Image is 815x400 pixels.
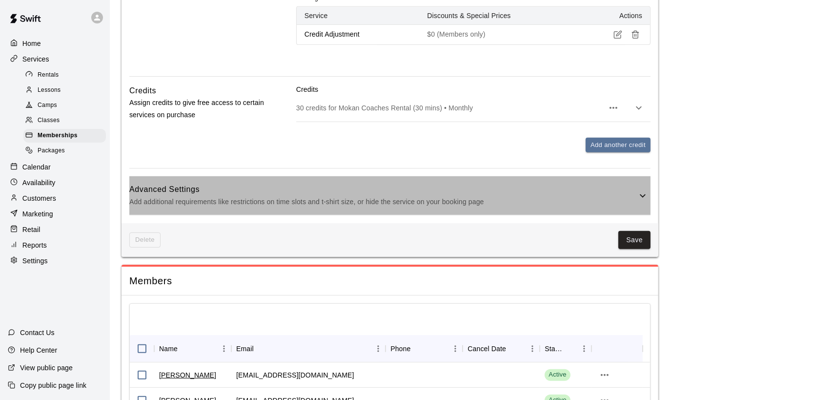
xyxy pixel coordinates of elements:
[618,231,651,249] button: Save
[23,67,110,83] a: Rentals
[22,209,53,219] p: Marketing
[591,7,650,25] th: Actions
[129,196,637,208] p: Add additional requirements like restrictions on time slots and t-shirt size, or hide the service...
[8,52,102,66] a: Services
[8,160,102,174] a: Calendar
[23,83,110,98] a: Lessons
[8,36,102,51] a: Home
[129,232,161,248] span: This membership cannot be deleted since it still has members
[390,335,410,362] div: Phone
[38,85,61,95] span: Lessons
[563,342,577,356] button: Sort
[38,116,60,126] span: Classes
[38,101,57,110] span: Camps
[8,207,102,221] a: Marketing
[296,103,604,113] p: 30 credits for Mokan Coaches Rental (30 mins) • Monthly
[296,94,651,122] div: 30 credits for Mokan Coaches Rental (30 mins) • Monthly
[540,335,591,362] div: Status
[23,128,110,144] a: Memberships
[22,39,41,48] p: Home
[586,138,651,153] button: Add another credit
[23,84,106,97] div: Lessons
[231,335,386,362] div: Email
[8,175,102,190] a: Availability
[8,253,102,268] a: Settings
[129,84,156,97] h6: Credits
[22,162,51,172] p: Calendar
[38,131,78,141] span: Memberships
[23,99,106,112] div: Camps
[296,84,651,94] p: Credits
[22,193,56,203] p: Customers
[448,341,463,356] button: Menu
[596,367,613,383] button: more actions
[545,370,570,379] span: Active
[411,342,425,356] button: Sort
[23,144,106,158] div: Packages
[371,341,386,356] button: Menu
[525,341,540,356] button: Menu
[23,98,110,113] a: Camps
[129,274,651,288] span: Members
[23,114,106,127] div: Classes
[463,335,540,362] div: Cancel Date
[20,380,86,390] p: Copy public page link
[22,256,48,266] p: Settings
[20,363,73,373] p: View public page
[305,29,412,39] p: Credit Adjustment
[468,335,506,362] div: Cancel Date
[545,335,563,362] div: Status
[8,191,102,206] a: Customers
[22,178,56,188] p: Availability
[178,342,191,356] button: Sort
[386,335,463,362] div: Phone
[20,328,55,337] p: Contact Us
[20,345,57,355] p: Help Center
[297,7,420,25] th: Service
[236,335,254,362] div: Email
[154,335,231,362] div: Name
[254,342,267,356] button: Sort
[8,222,102,237] a: Retail
[159,335,178,362] div: Name
[129,176,651,215] div: Advanced SettingsAdd additional requirements like restrictions on time slots and t-shirt size, or...
[22,240,47,250] p: Reports
[217,341,231,356] button: Menu
[236,370,354,380] div: tspani13@gmail.com
[419,7,591,25] th: Discounts & Special Prices
[38,70,59,80] span: Rentals
[577,341,591,356] button: Menu
[23,129,106,143] div: Memberships
[23,144,110,159] a: Packages
[23,68,106,82] div: Rentals
[38,146,65,156] span: Packages
[427,29,584,39] p: $0 (Members only)
[22,54,49,64] p: Services
[8,238,102,253] a: Reports
[23,113,110,128] a: Classes
[129,183,637,196] h6: Advanced Settings
[506,342,520,356] button: Sort
[159,370,216,380] a: [PERSON_NAME]
[129,97,265,121] p: Assign credits to give free access to certain services on purchase
[22,225,41,234] p: Retail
